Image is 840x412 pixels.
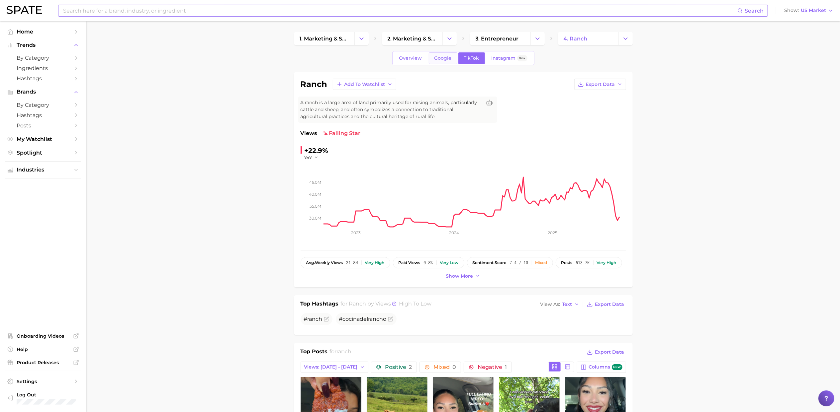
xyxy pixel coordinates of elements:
[492,55,516,61] span: Instagram
[784,9,799,12] span: Show
[17,360,70,366] span: Product Releases
[576,260,590,265] span: 513.7k
[329,348,351,358] h2: for
[595,349,624,355] span: Export Data
[440,260,459,265] div: Very low
[409,364,412,370] span: 2
[17,65,70,71] span: Ingredients
[323,131,328,136] img: falling star
[354,32,369,45] button: Change Category
[346,260,358,265] span: 31.8m
[589,364,622,371] span: Columns
[5,148,81,158] a: Spotlight
[17,378,70,384] span: Settings
[306,260,343,265] span: weekly views
[294,32,354,45] a: 1. marketing & sales
[305,145,328,156] div: +22.9%
[424,260,433,265] span: 0.8%
[301,362,369,373] button: Views: [DATE] - [DATE]
[301,300,339,309] h1: Top Hashtags
[429,52,457,64] a: Google
[336,348,351,355] span: ranch
[564,35,588,42] span: 4. ranch
[519,55,525,61] span: Beta
[595,302,624,307] span: Export Data
[305,155,312,161] span: YoY
[399,260,420,265] span: paid views
[597,260,616,265] div: Very high
[5,73,81,84] a: Hashtags
[344,82,385,87] span: Add to Watchlist
[5,358,81,368] a: Product Releases
[17,346,70,352] span: Help
[5,390,81,407] a: Log out. Currently logged in with e-mail trisha.hanold@schreiberfoods.com.
[301,80,327,88] h1: ranch
[476,35,519,42] span: 3. entrepreneur
[323,129,361,137] span: falling star
[473,260,507,265] span: sentiment score
[539,300,581,309] button: View AsText
[300,35,349,42] span: 1. marketing & sales
[305,155,319,161] button: YoY
[5,134,81,144] a: My Watchlist
[17,75,70,82] span: Hashtags
[586,82,615,87] span: Export Data
[5,344,81,354] a: Help
[585,348,626,357] button: Export Data
[399,55,422,61] span: Overview
[801,9,826,12] span: US Market
[5,63,81,73] a: Ingredients
[382,32,442,45] a: 2. marketing & sales
[17,333,70,339] span: Onboarding Videos
[309,180,321,185] tspan: 45.0m
[478,365,507,370] span: Negative
[388,35,437,42] span: 2. marketing & sales
[324,316,329,322] button: Flag as miscategorized or irrelevant
[585,300,626,309] button: Export Data
[5,165,81,175] button: Industries
[365,260,385,265] div: Very high
[310,204,321,209] tspan: 35.0m
[5,331,81,341] a: Onboarding Videos
[562,303,572,306] span: Text
[745,8,764,14] span: Search
[17,167,70,173] span: Industries
[308,316,323,322] span: ranch
[385,365,412,370] span: Positive
[17,89,70,95] span: Brands
[388,316,393,322] button: Flag as miscategorized or irrelevant
[17,102,70,108] span: by Category
[333,79,396,90] button: Add to Watchlist
[17,122,70,129] span: Posts
[368,316,383,322] span: ranch
[783,6,835,15] button: ShowUS Market
[339,316,387,322] span: #cocinadel o
[62,5,737,16] input: Search here for a brand, industry, or ingredient
[433,365,456,370] span: Mixed
[393,257,464,268] button: paid views0.8%Very low
[577,362,626,373] button: Columnsnew
[394,52,428,64] a: Overview
[574,79,626,90] button: Export Data
[535,260,547,265] div: Mixed
[452,364,456,370] span: 0
[5,377,81,386] a: Settings
[618,32,633,45] button: Change Category
[449,230,459,235] tspan: 2024
[442,32,457,45] button: Change Category
[304,316,323,322] span: #
[306,260,315,265] abbr: average
[5,27,81,37] a: Home
[486,52,533,64] a: InstagramBeta
[505,364,507,370] span: 1
[5,53,81,63] a: by Category
[561,260,573,265] span: posts
[5,120,81,131] a: Posts
[5,100,81,110] a: by Category
[470,32,530,45] a: 3. entrepreneur
[301,99,481,120] span: A ranch is a large area of land primarily used for raising animals, particularly cattle and sheep...
[5,110,81,120] a: Hashtags
[17,136,70,142] span: My Watchlist
[510,260,528,265] span: 7.4 / 10
[304,364,358,370] span: Views: [DATE] - [DATE]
